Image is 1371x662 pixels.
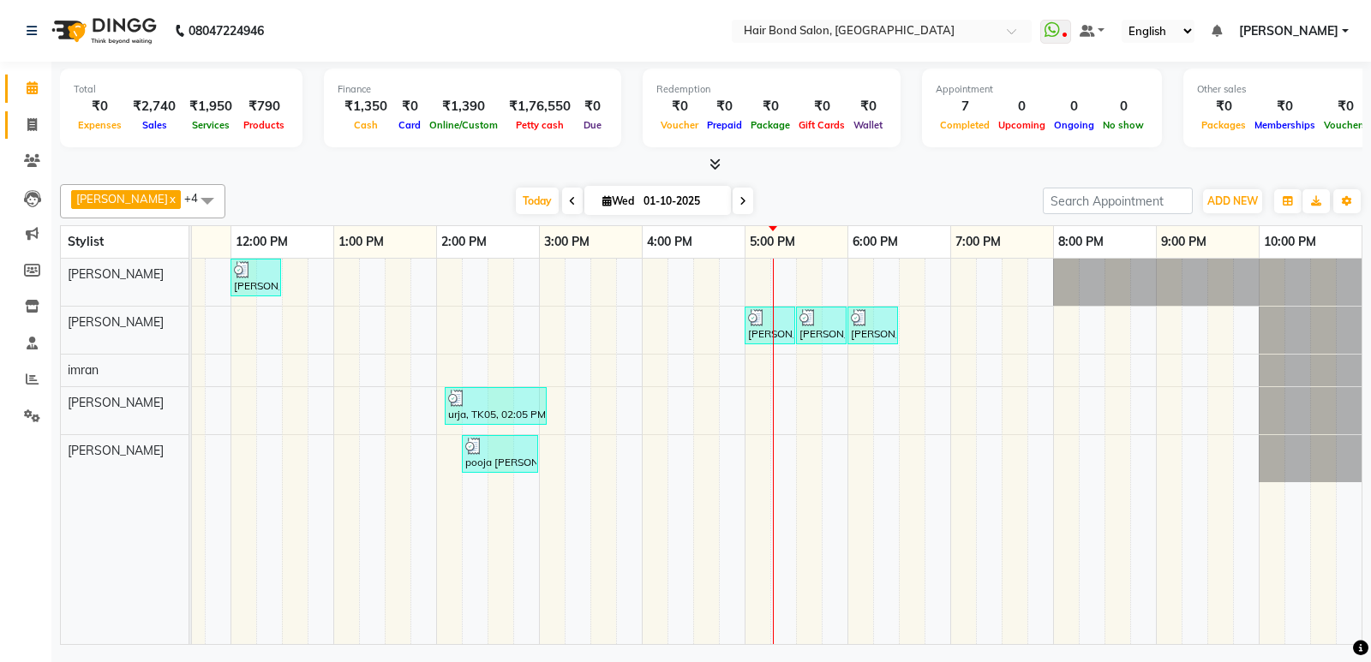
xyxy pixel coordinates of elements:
[183,97,239,116] div: ₹1,950
[794,97,849,116] div: ₹0
[512,119,568,131] span: Petty cash
[994,119,1050,131] span: Upcoming
[579,119,606,131] span: Due
[1207,194,1258,207] span: ADD NEW
[746,309,793,342] div: [PERSON_NAME], TK06, 05:00 PM-05:30 PM, HAIR SERVICES (MEN) - Men's Haircut Clean Shave
[951,230,1005,254] a: 7:00 PM
[338,97,394,116] div: ₹1,350
[68,443,164,458] span: [PERSON_NAME]
[540,230,594,254] a: 3:00 PM
[936,97,994,116] div: 7
[638,188,724,214] input: 2025-10-01
[1203,189,1262,213] button: ADD NEW
[189,7,264,55] b: 08047224946
[994,97,1050,116] div: 0
[338,82,608,97] div: Finance
[350,119,382,131] span: Cash
[68,266,164,282] span: [PERSON_NAME]
[1099,119,1148,131] span: No show
[44,7,161,55] img: logo
[703,119,746,131] span: Prepaid
[798,309,845,342] div: [PERSON_NAME], TK06, 05:30 PM-06:00 PM, HAIR SERVICES (MEN) - Men's Haircut Hair wash
[68,234,104,249] span: Stylist
[168,192,176,206] a: x
[516,188,559,214] span: Today
[849,119,887,131] span: Wallet
[643,230,697,254] a: 4:00 PM
[849,97,887,116] div: ₹0
[1260,230,1320,254] a: 10:00 PM
[74,119,126,131] span: Expenses
[936,82,1148,97] div: Appointment
[656,119,703,131] span: Voucher
[394,97,425,116] div: ₹0
[231,230,292,254] a: 12:00 PM
[849,309,896,342] div: [PERSON_NAME], TK06, 06:00 PM-06:30 PM, HAIR SERVICES (MEN) - Men's Haircut Hair Cut (Stylist)
[68,395,164,410] span: [PERSON_NAME]
[848,230,902,254] a: 6:00 PM
[437,230,491,254] a: 2:00 PM
[703,97,746,116] div: ₹0
[598,194,638,207] span: Wed
[656,97,703,116] div: ₹0
[794,119,849,131] span: Gift Cards
[184,191,211,205] span: +4
[1250,119,1320,131] span: Memberships
[746,119,794,131] span: Package
[334,230,388,254] a: 1:00 PM
[464,438,536,470] div: pooja [PERSON_NAME], TK04, 02:15 PM-03:00 PM, HAIR CUTS - Haircut
[232,261,279,294] div: [PERSON_NAME], TK03, 12:00 PM-12:30 PM, HAIR CUTS - Kids Haircut (upto 4yrs)
[1050,97,1099,116] div: 0
[936,119,994,131] span: Completed
[74,82,289,97] div: Total
[239,119,289,131] span: Products
[1239,22,1338,40] span: [PERSON_NAME]
[1197,97,1250,116] div: ₹0
[394,119,425,131] span: Card
[239,97,289,116] div: ₹790
[74,97,126,116] div: ₹0
[1250,97,1320,116] div: ₹0
[745,230,799,254] a: 5:00 PM
[76,192,168,206] span: [PERSON_NAME]
[1197,119,1250,131] span: Packages
[502,97,578,116] div: ₹1,76,550
[138,119,171,131] span: Sales
[425,119,502,131] span: Online/Custom
[1099,97,1148,116] div: 0
[578,97,608,116] div: ₹0
[1054,230,1108,254] a: 8:00 PM
[425,97,502,116] div: ₹1,390
[1320,97,1371,116] div: ₹0
[126,97,183,116] div: ₹2,740
[68,314,164,330] span: [PERSON_NAME]
[1043,188,1193,214] input: Search Appointment
[68,362,99,378] span: imran
[446,390,545,422] div: urja, TK05, 02:05 PM-03:05 PM, HAIR WASH - Basic Hair wash Short,HAIR STYLING - Ironing & Tong Short
[188,119,234,131] span: Services
[1157,230,1211,254] a: 9:00 PM
[746,97,794,116] div: ₹0
[656,82,887,97] div: Redemption
[1050,119,1099,131] span: Ongoing
[1320,119,1371,131] span: Vouchers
